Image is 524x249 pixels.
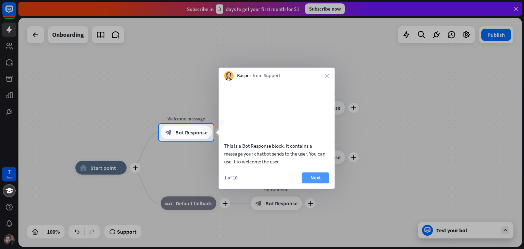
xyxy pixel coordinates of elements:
div: This is a Bot Response block. It contains a message your chatbot sends to the user. You can use i... [224,142,329,165]
i: block_bot_response [165,129,172,136]
button: Open LiveChat chat widget [5,3,26,23]
div: 1 of 10 [224,175,237,181]
span: Bot Response [175,129,207,136]
button: Next [302,172,329,183]
span: Kacper [237,73,251,79]
span: from Support [253,73,280,79]
i: close [325,74,329,78]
